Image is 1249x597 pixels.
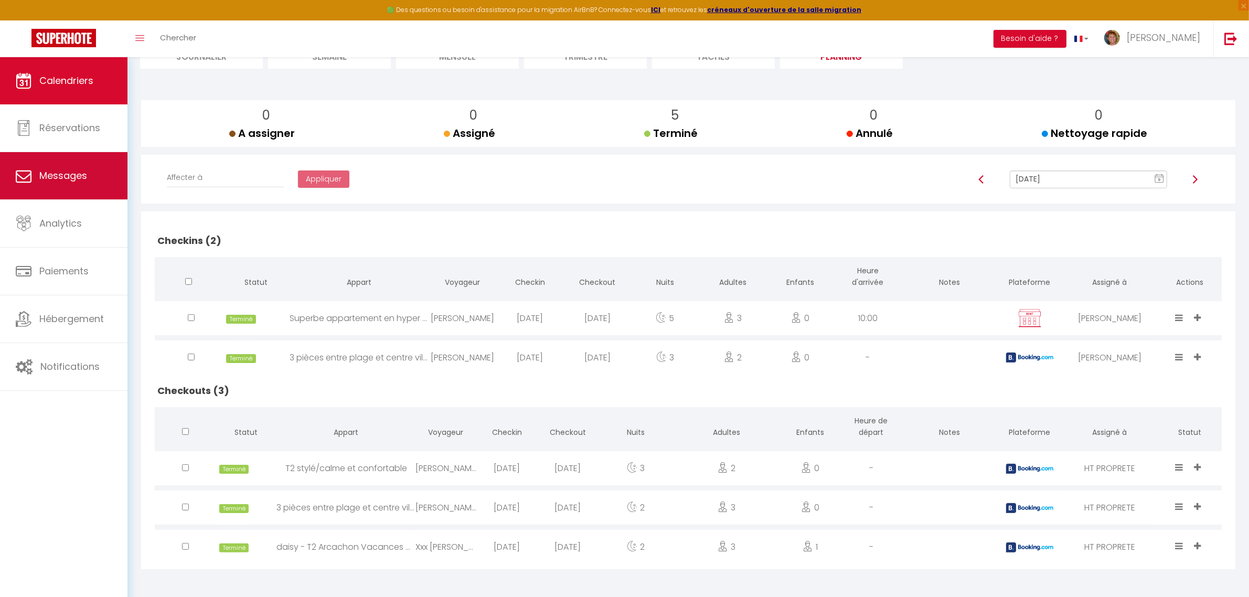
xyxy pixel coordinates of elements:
[994,30,1066,48] button: Besoin d'aide ?
[415,530,476,564] div: Xxx [PERSON_NAME] [PERSON_NAME]
[841,407,902,449] th: Heure de départ
[8,4,40,36] button: Ouvrir le widget de chat LiveChat
[1062,407,1158,449] th: Assigné à
[766,257,834,298] th: Enfants
[599,407,673,449] th: Nuits
[496,340,564,375] div: [DATE]
[537,407,598,449] th: Checkout
[276,451,415,485] div: T2 stylé/calme et confortable
[834,301,902,335] div: 10:00
[977,175,986,184] img: arrow-left3.svg
[290,301,429,335] div: Superbe appartement en hyper centre, proche plage
[1158,407,1222,449] th: Statut
[1042,126,1147,141] span: Nettoyage rapide
[1062,340,1158,375] div: [PERSON_NAME]
[39,169,87,182] span: Messages
[415,491,476,525] div: [PERSON_NAME]
[429,340,496,375] div: [PERSON_NAME]
[1010,170,1167,188] input: Select Date
[653,105,698,125] p: 5
[40,360,100,373] span: Notifications
[599,451,673,485] div: 3
[476,491,537,525] div: [DATE]
[564,340,632,375] div: [DATE]
[238,105,295,125] p: 0
[429,301,496,335] div: [PERSON_NAME]
[537,491,598,525] div: [DATE]
[1006,503,1053,513] img: booking2.png
[298,170,349,188] button: Appliquer
[1158,177,1160,182] text: 9
[444,126,495,141] span: Assigné
[152,20,204,57] a: Chercher
[1062,257,1158,298] th: Assigné à
[902,407,998,449] th: Notes
[1191,175,1199,184] img: arrow-right3.svg
[452,105,495,125] p: 0
[347,277,371,287] span: Appart
[39,74,93,87] span: Calendriers
[229,126,295,141] span: A assigner
[226,354,255,363] span: Terminé
[219,504,249,513] span: Terminé
[998,407,1062,449] th: Plateforme
[841,530,902,564] div: -
[599,491,673,525] div: 2
[834,340,902,375] div: -
[276,530,415,564] div: daisy - T2 Arcachon Vacances et Plages a 50 mètres
[699,257,766,298] th: Adultes
[651,5,660,14] a: ICI
[1017,308,1043,328] img: rent.png
[780,491,840,525] div: 0
[234,427,258,438] span: Statut
[415,451,476,485] div: [PERSON_NAME] [PERSON_NAME]
[537,530,598,564] div: [DATE]
[902,257,998,298] th: Notes
[39,264,89,278] span: Paiements
[699,301,766,335] div: 3
[766,301,834,335] div: 0
[673,451,780,485] div: 2
[537,451,598,485] div: [DATE]
[631,257,699,298] th: Nuits
[564,301,632,335] div: [DATE]
[1096,20,1213,57] a: ... [PERSON_NAME]
[780,451,840,485] div: 0
[476,407,537,449] th: Checkin
[39,217,82,230] span: Analytics
[160,32,196,43] span: Chercher
[599,530,673,564] div: 2
[429,257,496,298] th: Voyageur
[476,530,537,564] div: [DATE]
[226,315,255,324] span: Terminé
[415,407,476,449] th: Voyageur
[1006,464,1053,474] img: booking2.png
[841,451,902,485] div: -
[780,530,840,564] div: 1
[155,225,1222,257] h2: Checkins (2)
[1062,491,1158,525] div: HT PROPRETE
[476,451,537,485] div: [DATE]
[244,277,268,287] span: Statut
[276,491,415,525] div: 3 pièces entre plage et centre ville
[155,375,1222,407] h2: Checkouts (3)
[699,340,766,375] div: 2
[673,407,780,449] th: Adultes
[631,301,699,335] div: 5
[834,257,902,298] th: Heure d'arrivée
[644,126,698,141] span: Terminé
[1006,353,1053,363] img: booking2.png
[219,543,249,552] span: Terminé
[1006,542,1053,552] img: booking2.png
[496,301,564,335] div: [DATE]
[841,491,902,525] div: -
[707,5,861,14] a: créneaux d'ouverture de la salle migration
[673,530,780,564] div: 3
[780,407,840,449] th: Enfants
[847,126,893,141] span: Annulé
[290,340,429,375] div: 3 pièces entre plage et centre ville
[1224,32,1237,45] img: logout
[1062,451,1158,485] div: HT PROPRETE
